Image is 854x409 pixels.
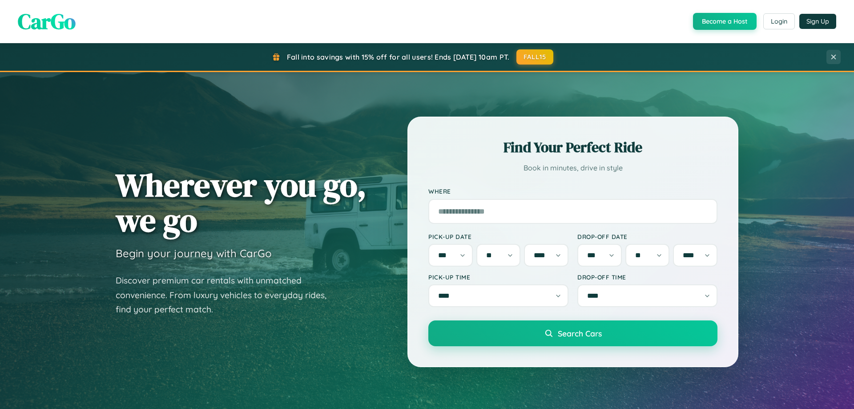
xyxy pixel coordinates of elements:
p: Book in minutes, drive in style [428,162,717,174]
label: Pick-up Time [428,273,568,281]
button: Login [763,13,795,29]
button: Sign Up [799,14,836,29]
h2: Find Your Perfect Ride [428,138,717,157]
span: Search Cars [558,328,602,338]
span: CarGo [18,7,76,36]
label: Pick-up Date [428,233,568,240]
button: FALL15 [516,49,554,65]
h1: Wherever you go, we go [116,167,367,238]
h3: Begin your journey with CarGo [116,247,272,260]
label: Drop-off Time [577,273,717,281]
p: Discover premium car rentals with unmatched convenience. From luxury vehicles to everyday rides, ... [116,273,338,317]
span: Fall into savings with 15% off for all users! Ends [DATE] 10am PT. [287,53,510,61]
label: Where [428,188,717,195]
label: Drop-off Date [577,233,717,240]
button: Become a Host [693,13,757,30]
button: Search Cars [428,320,717,346]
